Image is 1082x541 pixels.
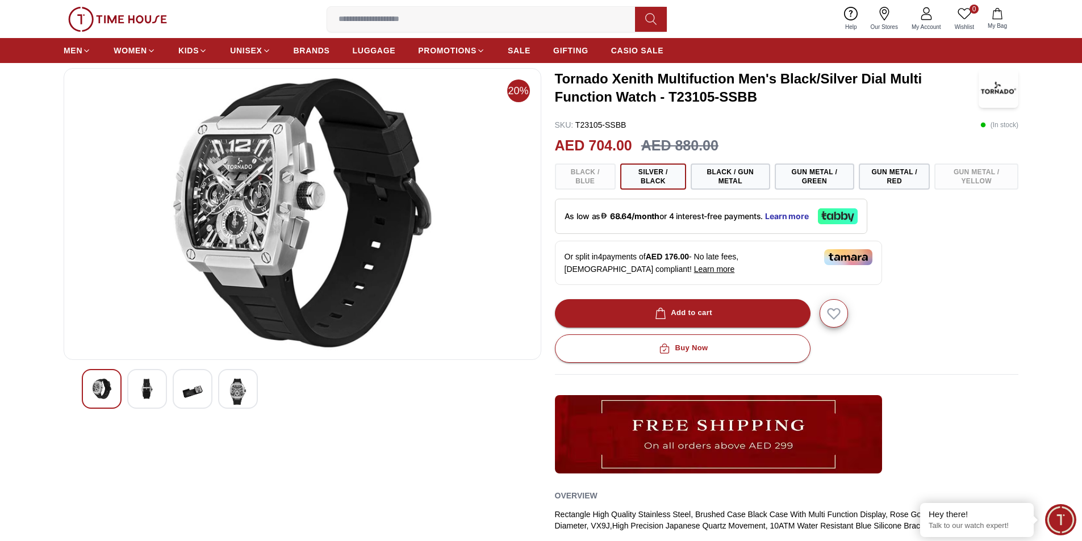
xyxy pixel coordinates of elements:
a: UNISEX [230,40,270,61]
span: KIDS [178,45,199,56]
a: CASIO SALE [611,40,664,61]
button: My Bag [981,6,1014,32]
span: My Bag [983,22,1012,30]
span: AED 176.00 [646,252,689,261]
img: ... [555,395,882,473]
div: Chat Widget [1045,504,1076,535]
a: LUGGAGE [353,40,396,61]
h3: AED 880.00 [641,135,718,157]
a: Our Stores [864,5,905,33]
h2: Overview [555,487,598,504]
span: CASIO SALE [611,45,664,56]
span: 20% [507,79,530,102]
img: Tornado XENITH Men's Multi Function Rose Gold Dial Watch - T23105-BSNNK [182,379,203,405]
button: Buy Now [555,334,811,363]
a: PROMOTIONS [418,40,485,61]
span: MEN [64,45,82,56]
button: Gun Metal / Red [859,163,930,190]
p: ( In stock ) [980,119,1018,131]
span: LUGGAGE [353,45,396,56]
button: Silver / Black [620,163,686,190]
h2: AED 704.00 [555,135,632,157]
a: Help [838,5,864,33]
a: SALE [508,40,530,61]
button: Gun Metal / Green [775,163,854,190]
a: GIFTING [553,40,588,61]
button: Black / Gun Metal [691,163,770,190]
span: SKU : [555,120,574,129]
img: Tornado XENITH Men's Multi Function Rose Gold Dial Watch - T23105-BSNNK [137,379,157,399]
img: Tornado XENITH Men's Multi Function Rose Gold Dial Watch - T23105-BSNNK [91,379,112,399]
img: Tornado XENITH Men's Multi Function Rose Gold Dial Watch - T23105-BSNNK [73,78,532,350]
a: KIDS [178,40,207,61]
p: Talk to our watch expert! [929,521,1025,531]
button: Add to cart [555,299,811,328]
span: UNISEX [230,45,262,56]
span: GIFTING [553,45,588,56]
span: Wishlist [950,23,979,31]
div: Buy Now [657,342,708,355]
div: Hey there! [929,509,1025,520]
img: Tamara [824,249,872,265]
a: MEN [64,40,91,61]
a: 0Wishlist [948,5,981,33]
div: Or split in 4 payments of - No late fees, [DEMOGRAPHIC_DATA] compliant! [555,241,882,285]
span: SALE [508,45,530,56]
span: Help [841,23,862,31]
a: BRANDS [294,40,330,61]
h3: Tornado Xenith Multifuction Men's Black/Silver Dial Multi Function Watch - T23105-SSBB [555,70,979,106]
span: Our Stores [866,23,903,31]
img: Tornado XENITH Men's Multi Function Rose Gold Dial Watch - T23105-BSNNK [228,379,248,405]
div: Rectangle High Quality Stainless Steel, Brushed Case Black Case With Multi Function Display, Rose... [555,509,1019,531]
div: Add to cart [653,307,712,320]
span: BRANDS [294,45,330,56]
a: WOMEN [114,40,156,61]
span: WOMEN [114,45,147,56]
span: My Account [907,23,946,31]
p: T23105-SSBB [555,119,626,131]
span: PROMOTIONS [418,45,477,56]
span: Learn more [694,265,735,274]
img: Tornado Xenith Multifuction Men's Black/Silver Dial Multi Function Watch - T23105-SSBB [979,68,1018,108]
img: ... [68,7,167,32]
span: 0 [970,5,979,14]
